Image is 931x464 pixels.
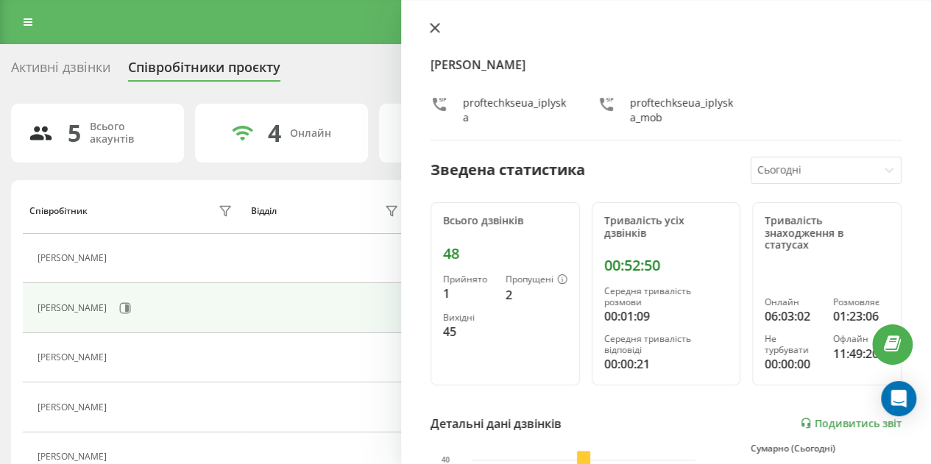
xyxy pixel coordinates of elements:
[442,456,450,464] text: 40
[463,96,568,125] div: proftechkseua_iplyska
[765,297,821,307] div: Онлайн
[833,307,889,325] div: 01:23:06
[38,303,110,313] div: [PERSON_NAME]
[630,96,735,125] div: proftechkseua_iplyska_mob
[506,286,567,304] div: 2
[443,313,494,323] div: Вихідні
[604,307,729,325] div: 00:01:09
[604,215,729,240] div: Тривалість усіх дзвінків
[765,334,821,355] div: Не турбувати
[251,206,277,216] div: Відділ
[128,60,280,82] div: Співробітники проєкту
[765,215,889,251] div: Тривалість знаходження в статусах
[833,297,889,307] div: Розмовляє
[431,415,562,432] div: Детальні дані дзвінків
[833,345,889,363] div: 11:49:20
[38,451,110,462] div: [PERSON_NAME]
[11,60,110,82] div: Активні дзвінки
[38,352,110,363] div: [PERSON_NAME]
[431,56,902,74] h4: [PERSON_NAME]
[604,355,729,373] div: 00:00:21
[443,245,567,263] div: 48
[443,215,567,227] div: Всього дзвінків
[506,274,567,286] div: Пропущені
[604,286,729,307] div: Середня тривалість розмови
[800,417,902,429] a: Подивитись звіт
[751,443,902,454] div: Сумарно (Сьогодні)
[38,253,110,263] div: [PERSON_NAME]
[431,159,585,181] div: Зведена статистика
[833,334,889,344] div: Офлайн
[881,381,916,416] div: Open Intercom Messenger
[68,119,81,147] div: 5
[443,323,494,340] div: 45
[765,307,821,325] div: 06:03:02
[290,127,331,140] div: Онлайн
[443,274,494,285] div: Прийнято
[268,119,281,147] div: 4
[604,334,729,355] div: Середня тривалість відповіді
[765,355,821,373] div: 00:00:00
[604,257,729,274] div: 00:52:50
[29,206,88,216] div: Співробітник
[90,121,166,146] div: Всього акаунтів
[443,285,494,302] div: 1
[38,402,110,413] div: [PERSON_NAME]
